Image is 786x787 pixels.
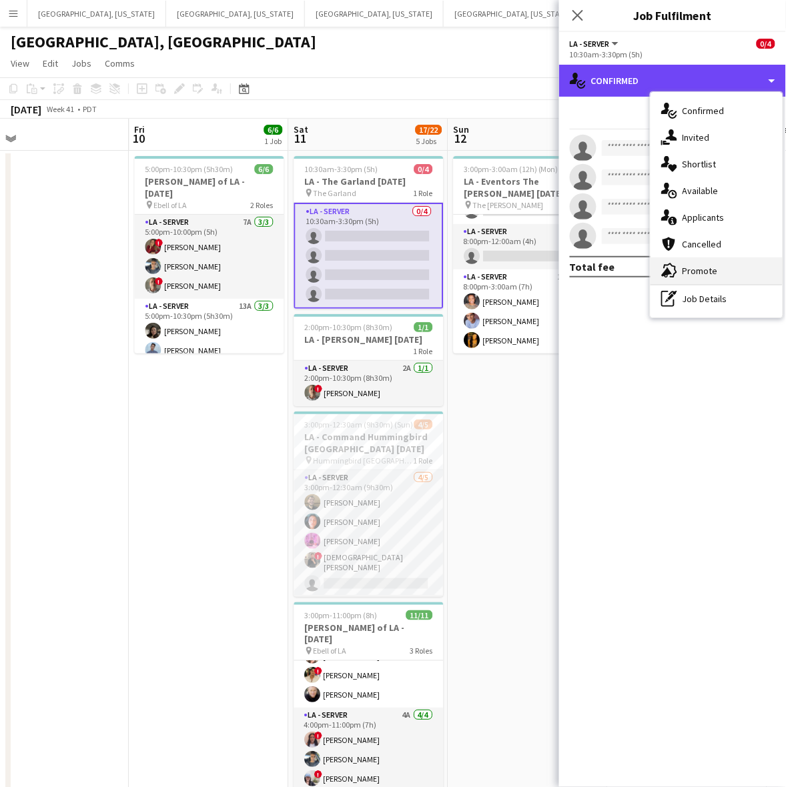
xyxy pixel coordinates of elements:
[294,333,444,345] h3: LA - [PERSON_NAME] [DATE]
[570,39,621,49] button: LA - Server
[135,156,284,353] app-job-card: 5:00pm-10:30pm (5h30m)6/6[PERSON_NAME] of LA - [DATE] Ebell of LA2 RolesLA - Server7A3/35:00pm-10...
[305,322,393,332] span: 2:00pm-10:30pm (8h30m)
[294,470,444,597] app-card-role: LA - Server4/53:00pm-12:30am (9h30m)[PERSON_NAME][PERSON_NAME][PERSON_NAME]![DEMOGRAPHIC_DATA][PE...
[294,203,444,309] app-card-role: LA - Server0/410:30am-3:30pm (5h)
[83,104,97,114] div: PDT
[294,314,444,406] app-job-card: 2:00pm-10:30pm (8h30m)1/1LA - [PERSON_NAME] [DATE]1 RoleLA - Server2A1/12:00pm-10:30pm (8h30m)![P...
[5,55,35,72] a: View
[292,131,309,146] span: 11
[294,622,444,646] h3: [PERSON_NAME] of LA - [DATE]
[314,646,347,656] span: Ebell of LA
[294,431,444,455] h3: LA - Command Hummingbird [GEOGRAPHIC_DATA] [DATE]
[454,175,603,199] h3: LA - Eventors The [PERSON_NAME] [DATE]
[135,299,284,383] app-card-role: LA - Server13A3/35:00pm-10:30pm (5h30m)[PERSON_NAME][PERSON_NAME]
[11,57,29,69] span: View
[414,420,433,430] span: 4/5
[683,185,719,197] span: Available
[44,104,77,114] span: Week 41
[452,131,470,146] span: 12
[559,65,786,97] div: Confirmed
[651,285,783,312] div: Job Details
[133,131,145,146] span: 10
[683,105,725,117] span: Confirmed
[155,277,163,285] span: !
[454,224,603,269] app-card-role: LA - Server0/18:00pm-12:00am (4h)
[414,188,433,198] span: 1 Role
[314,456,414,466] span: Hummingbird [GEOGRAPHIC_DATA] - Q-[GEOGRAPHIC_DATA]
[570,49,775,59] div: 10:30am-3:30pm (5h)
[43,57,58,69] span: Edit
[294,123,309,135] span: Sat
[305,164,378,174] span: 10:30am-3:30pm (5h)
[315,732,323,740] span: !
[255,164,274,174] span: 6/6
[406,610,433,620] span: 11/11
[314,188,357,198] span: The Garland
[454,269,603,353] app-card-role: LA - Server13A3/38:00pm-3:00am (7h)[PERSON_NAME][PERSON_NAME][PERSON_NAME]
[66,55,97,72] a: Jobs
[265,136,282,146] div: 1 Job
[135,123,145,135] span: Fri
[37,55,63,72] a: Edit
[155,239,163,247] span: !
[315,385,323,393] span: !
[444,1,582,27] button: [GEOGRAPHIC_DATA], [US_STATE]
[135,215,284,299] app-card-role: LA - Server7A3/35:00pm-10:00pm (5h)![PERSON_NAME][PERSON_NAME]![PERSON_NAME]
[99,55,140,72] a: Comms
[473,200,544,210] span: The [PERSON_NAME]
[135,175,284,199] h3: [PERSON_NAME] of LA - [DATE]
[414,164,433,174] span: 0/4
[11,103,41,116] div: [DATE]
[11,32,316,52] h1: [GEOGRAPHIC_DATA], [GEOGRAPHIC_DATA]
[414,346,433,356] span: 1 Role
[264,125,283,135] span: 6/6
[454,156,603,353] app-job-card: 3:00pm-3:00am (12h) (Mon)5/10LA - Eventors The [PERSON_NAME] [DATE] The [PERSON_NAME]4 Roles LA -...
[166,1,305,27] button: [GEOGRAPHIC_DATA], [US_STATE]
[416,125,442,135] span: 17/22
[454,123,470,135] span: Sun
[410,646,433,656] span: 3 Roles
[145,164,234,174] span: 5:00pm-10:30pm (5h30m)
[315,552,323,560] span: !
[683,131,710,143] span: Invited
[683,265,718,277] span: Promote
[414,322,433,332] span: 1/1
[683,238,722,250] span: Cancelled
[570,39,610,49] span: LA - Server
[464,164,559,174] span: 3:00pm-3:00am (12h) (Mon)
[757,39,775,49] span: 0/4
[315,667,323,675] span: !
[305,420,414,430] span: 3:00pm-12:30am (9h30m) (Sun)
[105,57,135,69] span: Comms
[27,1,166,27] button: [GEOGRAPHIC_DATA], [US_STATE]
[414,456,433,466] span: 1 Role
[305,610,378,620] span: 3:00pm-11:00pm (8h)
[305,1,444,27] button: [GEOGRAPHIC_DATA], [US_STATE]
[251,200,274,210] span: 2 Roles
[683,211,725,223] span: Applicants
[294,361,444,406] app-card-role: LA - Server2A1/12:00pm-10:30pm (8h30m)![PERSON_NAME]
[294,624,444,708] app-card-role: LA - Server5A3/34:00pm-10:00pm (6h)![PERSON_NAME]![PERSON_NAME][PERSON_NAME]
[294,412,444,597] app-job-card: 3:00pm-12:30am (9h30m) (Sun)4/5LA - Command Hummingbird [GEOGRAPHIC_DATA] [DATE] Hummingbird [GEO...
[71,57,91,69] span: Jobs
[294,175,444,187] h3: LA - The Garland [DATE]
[315,770,323,778] span: !
[154,200,187,210] span: Ebell of LA
[559,7,786,24] h3: Job Fulfilment
[570,260,615,273] div: Total fee
[683,158,717,170] span: Shortlist
[416,136,442,146] div: 5 Jobs
[294,156,444,309] app-job-card: 10:30am-3:30pm (5h)0/4LA - The Garland [DATE] The Garland1 RoleLA - Server0/410:30am-3:30pm (5h)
